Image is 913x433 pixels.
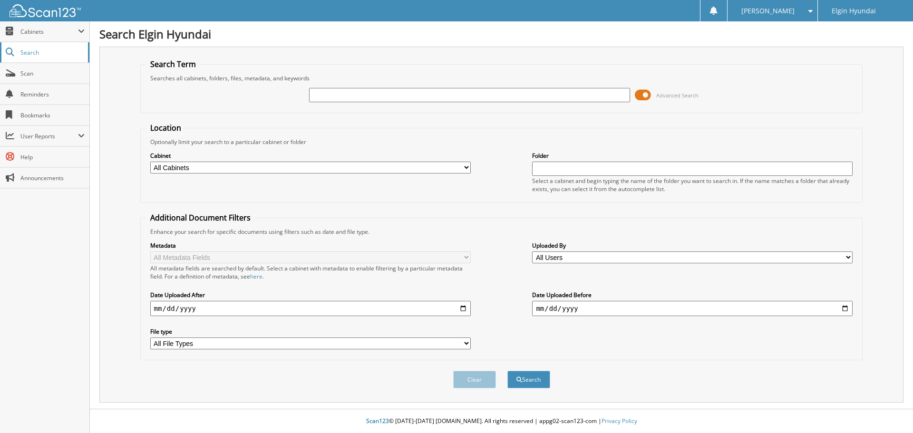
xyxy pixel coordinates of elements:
span: Advanced Search [656,92,699,99]
div: Enhance your search for specific documents using filters such as date and file type. [146,228,858,236]
div: Searches all cabinets, folders, files, metadata, and keywords [146,74,858,82]
div: Optionally limit your search to a particular cabinet or folder [146,138,858,146]
input: end [532,301,853,316]
span: Help [20,153,85,161]
div: All metadata fields are searched by default. Select a cabinet with metadata to enable filtering b... [150,264,471,280]
button: Clear [453,371,496,388]
a: Privacy Policy [602,417,637,425]
label: Uploaded By [532,241,853,250]
label: Date Uploaded After [150,291,471,299]
span: Bookmarks [20,111,85,119]
div: © [DATE]-[DATE] [DOMAIN_NAME]. All rights reserved | appg02-scan123-com | [90,410,913,433]
span: Elgin Hyundai [832,8,876,14]
label: Date Uploaded Before [532,291,853,299]
label: Metadata [150,241,471,250]
div: Select a cabinet and begin typing the name of the folder you want to search in. If the name match... [532,177,853,193]
span: Cabinets [20,28,78,36]
span: Announcements [20,174,85,182]
label: Folder [532,152,853,160]
button: Search [507,371,550,388]
legend: Location [146,123,186,133]
span: Scan [20,69,85,77]
span: Scan123 [366,417,389,425]
span: Reminders [20,90,85,98]
label: Cabinet [150,152,471,160]
h1: Search Elgin Hyundai [99,26,903,42]
iframe: Chat Widget [865,387,913,433]
input: start [150,301,471,316]
legend: Additional Document Filters [146,212,255,223]
img: scan123-logo-white.svg [10,4,81,17]
legend: Search Term [146,59,201,69]
a: here [250,272,262,280]
span: [PERSON_NAME] [741,8,795,14]
span: User Reports [20,132,78,140]
label: File type [150,327,471,336]
span: Search [20,48,83,57]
